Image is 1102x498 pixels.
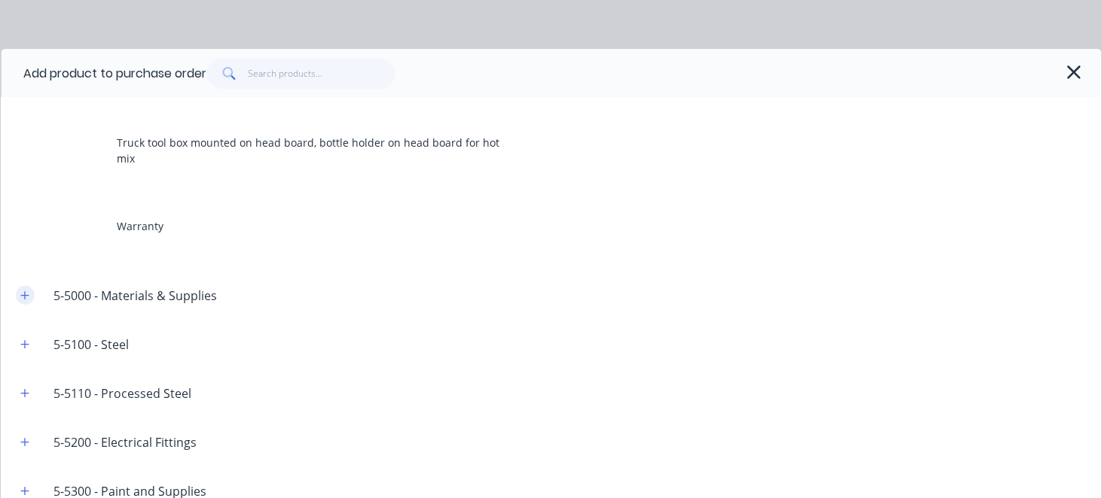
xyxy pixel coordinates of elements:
[42,384,204,402] div: 5-5110 - Processed Steel
[23,65,206,83] div: Add product to purchase order
[42,287,230,305] div: 5-5000 - Materials & Supplies
[42,433,209,451] div: 5-5200 - Electrical Fittings
[42,336,142,354] div: 5-5100 - Steel
[249,59,395,89] input: Search products...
